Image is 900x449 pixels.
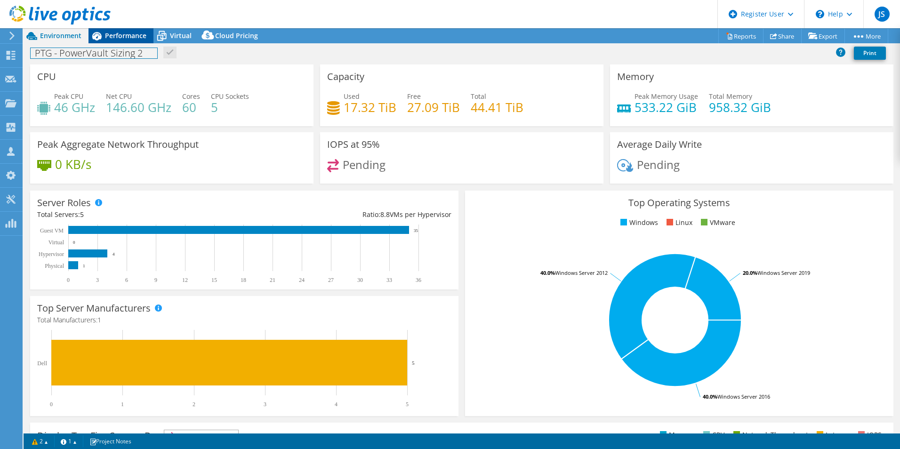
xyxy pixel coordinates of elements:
h3: CPU [37,72,56,82]
tspan: 40.0% [703,393,717,400]
text: 33 [386,277,392,283]
span: Cloud Pricing [215,31,258,40]
li: VMware [699,217,735,228]
text: 1 [121,401,124,408]
text: 1 [83,264,85,268]
span: Pending [637,157,680,172]
a: Export [801,29,845,43]
text: 2 [193,401,195,408]
text: 3 [96,277,99,283]
text: 15 [211,277,217,283]
span: Total [471,92,486,101]
h4: 146.60 GHz [106,102,171,112]
text: 5 [412,360,415,366]
li: IOPS [856,430,882,440]
a: Print [854,47,886,60]
span: CPU Sockets [211,92,249,101]
h3: Memory [617,72,654,82]
text: Guest VM [40,227,64,234]
li: CPU [701,430,725,440]
a: 2 [25,435,55,447]
span: 8.8 [380,210,390,219]
text: 36 [416,277,421,283]
text: 24 [299,277,305,283]
h3: Top Operating Systems [472,198,886,208]
span: Total Memory [709,92,752,101]
svg: \n [816,10,824,18]
text: 18 [241,277,246,283]
span: Peak CPU [54,92,83,101]
a: Reports [718,29,763,43]
span: Used [344,92,360,101]
li: Linux [664,217,692,228]
text: 5 [406,401,409,408]
text: Virtual [48,239,64,246]
text: Physical [45,263,64,269]
span: Environment [40,31,81,40]
div: Total Servers: [37,209,244,220]
h3: Server Roles [37,198,91,208]
text: 4 [112,252,115,257]
li: Windows [618,217,658,228]
h1: PTG - PowerVault Sizing 2 [31,48,157,58]
h4: 533.22 GiB [635,102,698,112]
text: 0 [50,401,53,408]
h3: Capacity [327,72,364,82]
span: 5 [80,210,84,219]
text: Hypervisor [39,251,64,257]
tspan: Windows Server 2016 [717,393,770,400]
tspan: Windows Server 2012 [555,269,608,276]
li: Memory [658,430,695,440]
span: IOPS [164,430,238,441]
div: Ratio: VMs per Hypervisor [244,209,451,220]
text: 9 [154,277,157,283]
span: Performance [105,31,146,40]
span: 1 [97,315,101,324]
h4: 27.09 TiB [407,102,460,112]
h4: 958.32 GiB [709,102,771,112]
h4: 0 KB/s [55,159,91,169]
h4: 46 GHz [54,102,95,112]
span: Peak Memory Usage [635,92,698,101]
text: 4 [335,401,337,408]
text: 30 [357,277,363,283]
text: 6 [125,277,128,283]
span: Cores [182,92,200,101]
li: Latency [814,430,850,440]
text: 3 [264,401,266,408]
h4: 60 [182,102,200,112]
tspan: 20.0% [743,269,757,276]
tspan: Windows Server 2019 [757,269,810,276]
text: Dell [37,360,47,367]
span: Pending [343,157,386,172]
a: More [844,29,888,43]
h4: 44.41 TiB [471,102,523,112]
text: 35 [414,228,418,233]
span: Virtual [170,31,192,40]
a: Project Notes [83,435,138,447]
tspan: 40.0% [540,269,555,276]
text: 0 [73,240,75,245]
h3: Peak Aggregate Network Throughput [37,139,199,150]
h3: Average Daily Write [617,139,702,150]
span: Net CPU [106,92,132,101]
text: 0 [67,277,70,283]
span: Free [407,92,421,101]
a: Share [763,29,802,43]
h4: 17.32 TiB [344,102,396,112]
h4: Total Manufacturers: [37,315,451,325]
text: 21 [270,277,275,283]
text: 27 [328,277,334,283]
span: JS [875,7,890,22]
h3: Top Server Manufacturers [37,303,151,313]
h3: IOPS at 95% [327,139,380,150]
h4: 5 [211,102,249,112]
a: 1 [54,435,83,447]
li: Network Throughput [731,430,808,440]
text: 12 [182,277,188,283]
